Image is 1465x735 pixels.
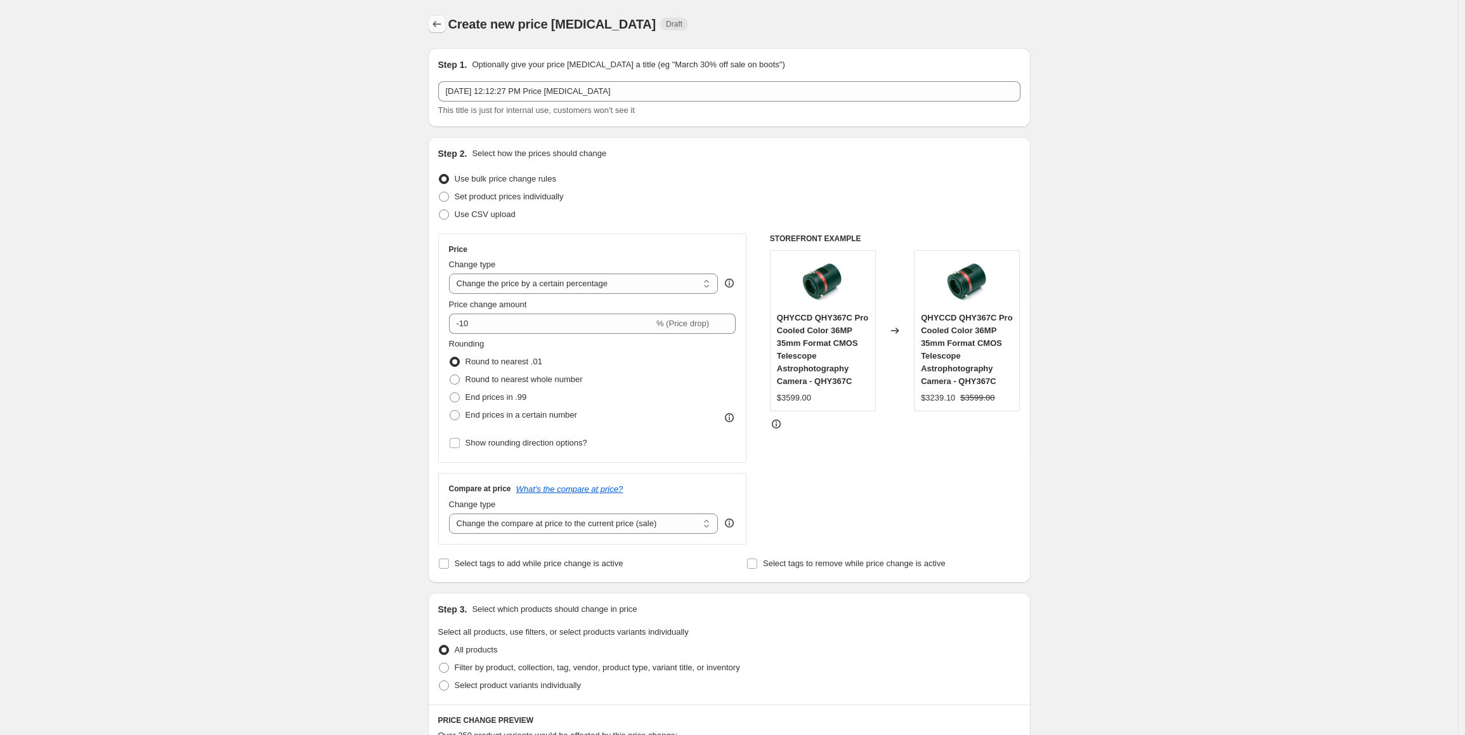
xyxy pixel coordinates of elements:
span: Select all products, use filters, or select products variants individually [438,627,689,637]
h2: Step 1. [438,58,467,71]
span: Price change amount [449,300,527,309]
h2: Step 2. [438,147,467,160]
span: % (Price drop) [656,319,709,328]
span: Select tags to add while price change is active [455,559,623,568]
div: help [723,517,736,529]
span: Show rounding direction options? [466,438,587,447]
span: Filter by product, collection, tag, vendor, product type, variant title, or inventory [455,663,740,672]
h2: Step 3. [438,603,467,616]
span: End prices in a certain number [466,410,577,420]
span: $3599.00 [777,393,811,402]
span: Draft [666,19,682,29]
p: Select which products should change in price [472,603,637,616]
span: Select tags to remove while price change is active [763,559,946,568]
span: Create new price [MEDICAL_DATA] [448,17,656,31]
span: $3239.10 [921,393,955,402]
img: qhyccd-camera-qhyccd-qhy367c-pro-cooled-color-36-megapixel-35mm-format-cmos-telescope-astrophotog... [797,257,848,308]
div: help [723,277,736,289]
h6: STOREFRONT EXAMPLE [770,234,1020,244]
p: Select how the prices should change [472,147,606,160]
span: QHYCCD QHY367C Pro Cooled Color 36MP 35mm Format CMOS Telescope Astrophotography Camera - QHY367C [777,313,868,386]
span: QHYCCD QHY367C Pro Cooled Color 36MP 35mm Format CMOS Telescope Astrophotography Camera - QHY367C [921,313,1012,386]
h6: PRICE CHANGE PREVIEW [438,715,1020,725]
span: All products [455,645,498,654]
span: End prices in .99 [466,392,527,402]
button: What's the compare at price? [516,484,623,494]
span: Change type [449,260,496,269]
input: -15 [449,314,654,334]
span: $3599.00 [960,393,994,402]
h3: Price [449,244,467,255]
p: Optionally give your price [MEDICAL_DATA] a title (eg "March 30% off sale on boots") [472,58,785,71]
input: 30% off holiday sale [438,81,1020,102]
span: Round to nearest whole number [466,374,583,384]
span: Rounding [449,339,485,348]
span: Round to nearest .01 [466,357,542,366]
span: Set product prices individually [455,192,564,201]
span: This title is just for internal use, customers won't see it [438,105,635,115]
img: qhyccd-camera-qhyccd-qhy367c-pro-cooled-color-36-megapixel-35mm-format-cmos-telescope-astrophotog... [942,257,993,308]
button: Price change jobs [428,15,446,33]
span: Select product variants individually [455,680,581,690]
span: Use CSV upload [455,209,516,219]
span: Use bulk price change rules [455,174,556,183]
h3: Compare at price [449,484,511,494]
span: Change type [449,500,496,509]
